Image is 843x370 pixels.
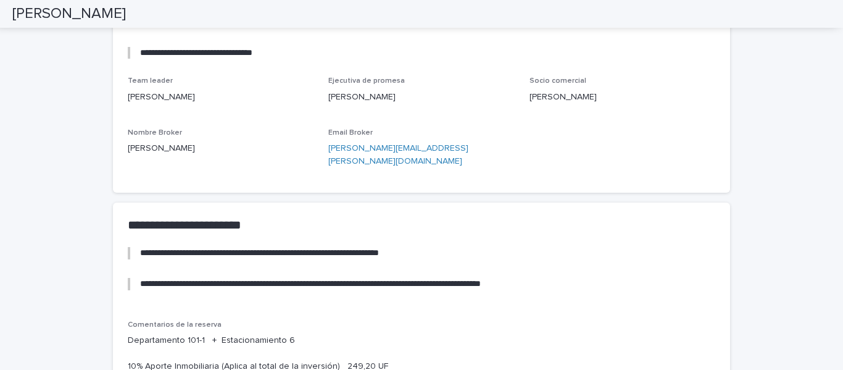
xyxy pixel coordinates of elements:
[12,5,126,23] h2: [PERSON_NAME]
[128,77,173,85] span: Team leader
[328,142,514,168] a: [PERSON_NAME][EMAIL_ADDRESS][PERSON_NAME][DOMAIN_NAME]
[328,129,373,137] span: Email Broker
[128,142,314,155] p: [PERSON_NAME]
[529,91,715,104] p: [PERSON_NAME]
[128,91,314,104] p: [PERSON_NAME]
[128,129,182,137] span: Nombre Broker
[128,321,222,329] span: Comentarios de la reserva
[328,91,514,104] p: [PERSON_NAME]
[529,77,586,85] span: Socio comercial
[328,77,405,85] span: Ejecutiva de promesa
